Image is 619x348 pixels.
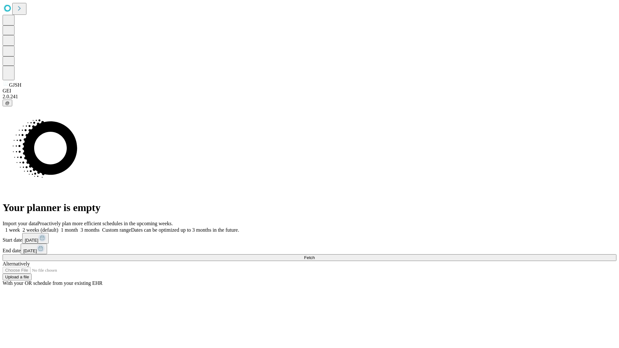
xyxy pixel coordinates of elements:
span: GJSH [9,82,21,88]
span: @ [5,101,10,105]
div: End date [3,244,616,254]
h1: Your planner is empty [3,202,616,214]
span: Proactively plan more efficient schedules in the upcoming weeks. [37,221,173,226]
span: Alternatively [3,261,30,266]
span: Fetch [304,255,315,260]
span: With your OR schedule from your existing EHR [3,280,103,286]
button: Fetch [3,254,616,261]
span: 3 months [81,227,100,233]
span: 1 week [5,227,20,233]
span: Dates can be optimized up to 3 months in the future. [131,227,239,233]
span: Custom range [102,227,131,233]
button: Upload a file [3,274,32,280]
span: Import your data [3,221,37,226]
span: [DATE] [25,238,38,243]
button: @ [3,100,12,106]
span: 1 month [61,227,78,233]
span: 2 weeks (default) [23,227,58,233]
button: [DATE] [21,244,47,254]
div: GEI [3,88,616,94]
div: Start date [3,233,616,244]
div: 2.0.241 [3,94,616,100]
span: [DATE] [23,248,37,253]
button: [DATE] [22,233,49,244]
